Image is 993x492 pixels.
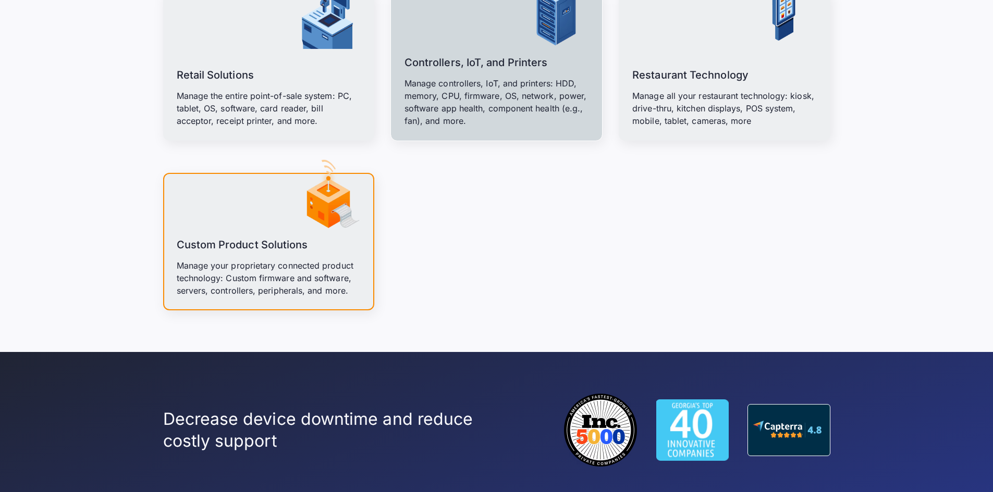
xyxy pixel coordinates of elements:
[177,67,254,83] h3: Retail Solutions
[177,90,361,127] p: Manage the entire point-of-sale system: PC, tablet, OS, software, card reader, bill acceptor, rec...
[632,67,749,83] h3: Restaurant Technology
[564,394,637,466] img: Canopy is an INC 5000 List award winner
[404,54,547,71] h3: Controllers, IoT, and Printers
[752,418,825,442] img: Capterra rates Canopy highly
[163,173,374,310] a: Custom Product SolutionsManage your proprietary connected product technology: Custom firmware and...
[177,236,308,253] h3: Custom Product Solutions
[632,90,816,127] p: Manage all your restaurant technology: kiosk, drive-thru, kitchen displays, POS system, mobile, t...
[404,77,589,127] p: Manage controllers, IoT, and printers: HDD, memory, CPU, firmware, OS, network, power, software a...
[163,408,514,451] h2: Decrease device downtime and reduce costly support
[177,259,361,297] p: Manage your proprietary connected product technology: Custom firmware and software, servers, cont...
[656,399,729,461] img: Canopy is Georgia top 40 innovative companies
